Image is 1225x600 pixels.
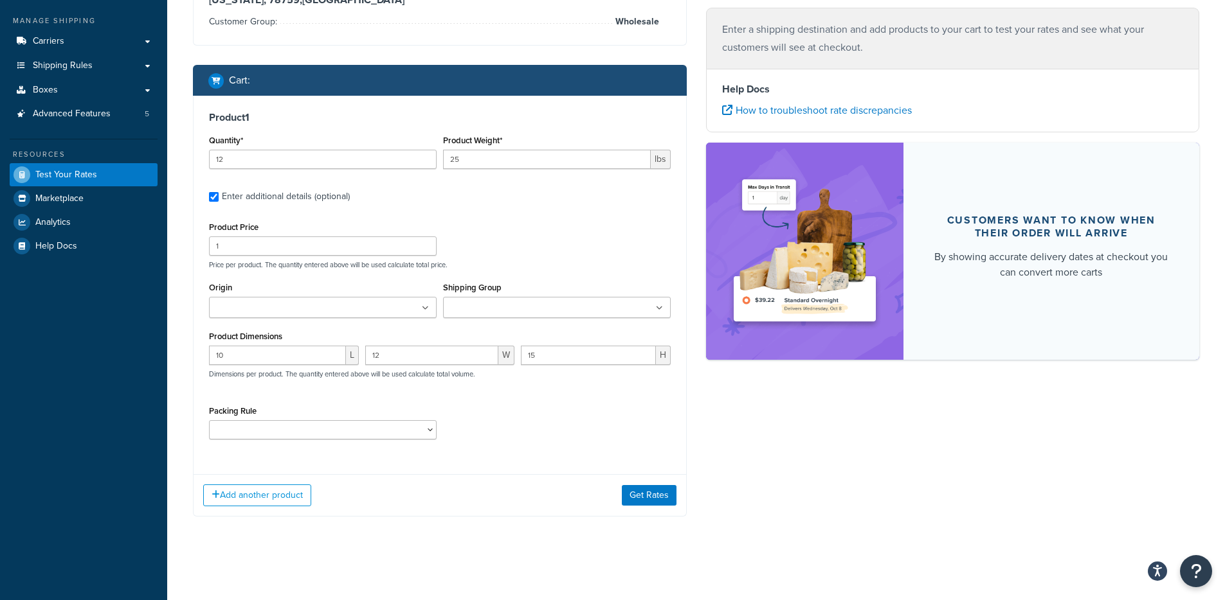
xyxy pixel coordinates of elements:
a: Analytics [10,211,158,234]
div: Customers want to know when their order will arrive [934,214,1169,240]
button: Open Resource Center [1180,555,1212,587]
span: Carriers [33,36,64,47]
p: Enter a shipping destination and add products to your cart to test your rates and see what your c... [722,21,1184,57]
span: Customer Group: [209,15,280,28]
div: By showing accurate delivery dates at checkout you can convert more carts [934,249,1169,280]
li: Advanced Features [10,102,158,126]
label: Product Weight* [443,136,502,145]
h3: Product 1 [209,111,671,124]
a: Marketplace [10,187,158,210]
label: Packing Rule [209,406,257,416]
a: Carriers [10,30,158,53]
span: Boxes [33,85,58,96]
input: 0.0 [209,150,437,169]
label: Quantity* [209,136,243,145]
div: Resources [10,149,158,160]
a: Test Your Rates [10,163,158,186]
span: H [656,346,671,365]
button: Add another product [203,484,311,506]
h2: Cart : [229,75,250,86]
div: Manage Shipping [10,15,158,26]
a: Shipping Rules [10,54,158,78]
button: Get Rates [622,485,676,506]
span: L [346,346,359,365]
span: Analytics [35,217,71,228]
input: 0.00 [443,150,651,169]
span: 5 [145,109,149,119]
label: Product Price [209,222,259,232]
span: lbs [651,150,671,169]
a: Boxes [10,78,158,102]
a: Advanced Features5 [10,102,158,126]
div: Enter additional details (optional) [222,188,350,206]
span: Marketplace [35,193,84,204]
p: Price per product. The quantity entered above will be used calculate total price. [206,260,674,269]
a: Help Docs [10,234,158,258]
span: W [498,346,514,365]
input: Enter additional details (optional) [209,192,219,202]
label: Product Dimensions [209,331,282,341]
label: Shipping Group [443,283,502,292]
p: Dimensions per product. The quantity entered above will be used calculate total volume. [206,369,475,378]
span: Shipping Rules [33,60,93,71]
h4: Help Docs [722,82,1184,97]
span: Help Docs [35,241,77,252]
img: feature-image-ddt-36eae7f7280da8017bfb280eaccd9c446f90b1fe08728e4019434db127062ab4.png [725,162,884,340]
span: Wholesale [612,14,659,30]
label: Origin [209,283,232,292]
span: Advanced Features [33,109,111,119]
a: How to troubleshoot rate discrepancies [722,103,912,118]
span: Test Your Rates [35,170,97,181]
